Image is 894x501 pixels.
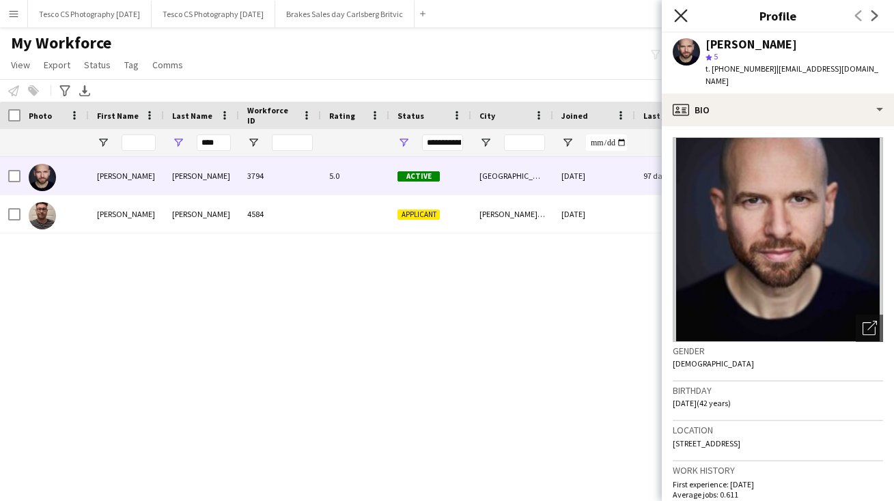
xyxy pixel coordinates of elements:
[11,33,111,53] span: My Workforce
[673,424,883,436] h3: Location
[84,59,111,71] span: Status
[89,157,164,195] div: [PERSON_NAME]
[553,195,635,233] div: [DATE]
[29,111,52,121] span: Photo
[97,137,109,149] button: Open Filter Menu
[164,157,239,195] div: [PERSON_NAME]
[38,56,76,74] a: Export
[122,134,156,151] input: First Name Filter Input
[397,171,440,182] span: Active
[397,210,440,220] span: Applicant
[44,59,70,71] span: Export
[197,134,231,151] input: Last Name Filter Input
[5,56,36,74] a: View
[272,134,313,151] input: Workforce ID Filter Input
[172,111,212,121] span: Last Name
[28,1,152,27] button: Tesco CS Photography [DATE]
[635,157,717,195] div: 97 days
[239,157,321,195] div: 3794
[673,345,883,357] h3: Gender
[714,51,718,61] span: 5
[673,479,883,489] p: First experience: [DATE]
[706,63,777,74] span: t. [PHONE_NUMBER]
[471,195,553,233] div: [PERSON_NAME][GEOGRAPHIC_DATA]
[321,157,389,195] div: 5.0
[673,464,883,476] h3: Work history
[247,137,260,149] button: Open Filter Menu
[57,83,73,99] app-action-btn: Advanced filters
[29,164,56,191] img: Dominic Morgan
[561,137,574,149] button: Open Filter Menu
[397,137,410,149] button: Open Filter Menu
[673,358,754,369] span: [DEMOGRAPHIC_DATA]
[856,315,883,342] div: Open photos pop-in
[706,63,878,86] span: | [EMAIL_ADDRESS][DOMAIN_NAME]
[29,202,56,229] img: Lawrence Morgan
[662,7,894,25] h3: Profile
[706,38,797,51] div: [PERSON_NAME]
[152,59,183,71] span: Comms
[561,111,588,121] span: Joined
[673,489,883,500] p: Average jobs: 0.611
[172,137,184,149] button: Open Filter Menu
[479,111,495,121] span: City
[89,195,164,233] div: [PERSON_NAME]
[397,111,424,121] span: Status
[247,105,296,126] span: Workforce ID
[11,59,30,71] span: View
[119,56,144,74] a: Tag
[673,438,740,448] span: [STREET_ADDRESS]
[164,195,239,233] div: [PERSON_NAME]
[673,398,731,408] span: [DATE] (42 years)
[673,137,883,342] img: Crew avatar or photo
[124,59,139,71] span: Tag
[239,195,321,233] div: 4584
[662,94,894,126] div: Bio
[553,157,635,195] div: [DATE]
[471,157,553,195] div: [GEOGRAPHIC_DATA]
[79,56,116,74] a: Status
[643,111,674,121] span: Last job
[329,111,355,121] span: Rating
[97,111,139,121] span: First Name
[586,134,627,151] input: Joined Filter Input
[147,56,188,74] a: Comms
[504,134,545,151] input: City Filter Input
[673,384,883,397] h3: Birthday
[479,137,492,149] button: Open Filter Menu
[152,1,275,27] button: Tesco CS Photography [DATE]
[275,1,415,27] button: Brakes Sales day Carlsberg Britvic
[76,83,93,99] app-action-btn: Export XLSX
